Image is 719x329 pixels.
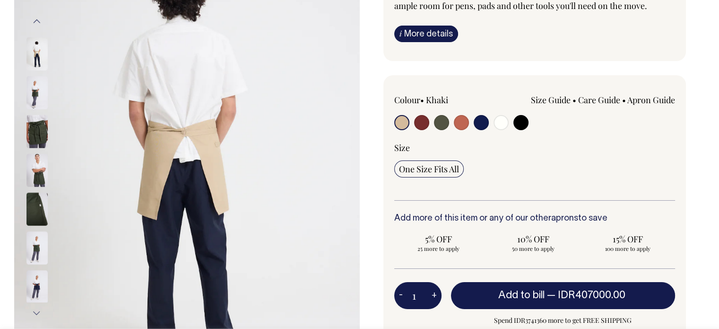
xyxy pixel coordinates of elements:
button: - [394,286,407,305]
input: 10% OFF 50 more to apply [489,231,578,255]
div: Size [394,142,676,153]
span: 15% OFF [588,233,667,245]
a: Size Guide [531,94,571,106]
img: olive [26,192,48,225]
span: Add to bill [498,291,545,300]
input: 5% OFF 25 more to apply [394,231,483,255]
div: Colour [394,94,507,106]
span: IDR407000.00 [558,291,625,300]
span: 10% OFF [494,233,573,245]
a: iMore details [394,26,458,42]
button: Add to bill —IDR407000.00 [451,282,676,309]
a: Apron Guide [627,94,675,106]
a: Care Guide [578,94,620,106]
img: dark-navy [26,270,48,303]
button: Next [30,302,44,324]
span: • [420,94,424,106]
button: + [427,286,442,305]
label: Khaki [426,94,448,106]
span: • [622,94,626,106]
span: One Size Fits All [399,163,459,175]
img: olive [26,115,48,148]
span: i [399,28,402,38]
span: 25 more to apply [399,245,478,252]
a: aprons [551,214,578,222]
img: olive [26,153,48,187]
span: 50 more to apply [494,245,573,252]
img: olive [26,76,48,109]
h6: Add more of this item or any of our other to save [394,214,676,223]
input: One Size Fits All [394,160,464,178]
span: • [572,94,576,106]
span: Spend IDR3741360 more to get FREE SHIPPING [451,315,676,326]
span: 5% OFF [399,233,478,245]
img: khaki [26,37,48,70]
button: Previous [30,11,44,32]
span: 100 more to apply [588,245,667,252]
input: 15% OFF 100 more to apply [583,231,672,255]
img: olive [26,231,48,264]
span: — [547,291,628,300]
